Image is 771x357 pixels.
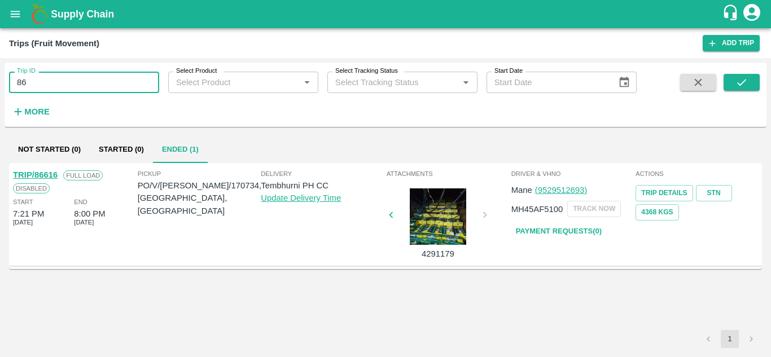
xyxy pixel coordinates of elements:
span: Mane [511,186,532,195]
label: Trip ID [17,67,36,76]
label: Select Product [176,67,217,76]
p: MH45AF5100 [511,203,563,215]
button: Choose date [614,72,635,93]
label: Select Tracking Status [335,67,398,76]
span: Driver & VHNo [511,169,634,179]
div: 8:00 PM [74,208,105,220]
label: Start Date [494,67,523,76]
span: Actions [636,169,758,179]
a: STN [696,185,732,201]
span: Disabled [13,183,50,193]
a: TRIP/86616 [13,170,58,179]
p: PO/V/[PERSON_NAME]/170734, [GEOGRAPHIC_DATA], [GEOGRAPHIC_DATA] [138,179,261,217]
img: logo [28,3,51,25]
button: page 1 [721,330,739,348]
p: 4291179 [396,248,480,260]
button: Not Started (0) [9,136,90,163]
span: End [74,197,87,207]
span: Full Load [63,170,103,180]
button: More [9,102,52,121]
button: open drawer [2,1,28,27]
button: Open [458,75,473,90]
strong: More [24,107,50,116]
b: Supply Chain [51,8,114,20]
span: Pickup [138,169,261,179]
input: Enter Trip ID [9,72,159,93]
div: 7:21 PM [13,208,44,220]
button: Ended (1) [153,136,208,163]
div: customer-support [722,4,742,24]
span: [DATE] [74,217,94,227]
a: Trip Details [636,185,693,201]
div: account of current user [742,2,762,26]
a: Add Trip [703,35,760,51]
div: Trips (Fruit Movement) [9,36,99,51]
span: Delivery [261,169,384,179]
nav: pagination navigation [698,330,762,348]
button: 4368 Kgs [636,204,678,221]
a: (9529512693) [535,186,587,195]
button: Open [300,75,314,90]
button: Started (0) [90,136,153,163]
a: Payment Requests(0) [511,222,606,241]
input: Select Tracking Status [331,75,441,90]
span: [DATE] [13,217,33,227]
span: Attachments [387,169,509,179]
a: Supply Chain [51,6,722,22]
input: Start Date [487,72,610,93]
span: Start [13,197,33,207]
a: Update Delivery Time [261,193,341,202]
input: Select Product [172,75,296,90]
p: Tembhurni PH CC [261,179,384,192]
